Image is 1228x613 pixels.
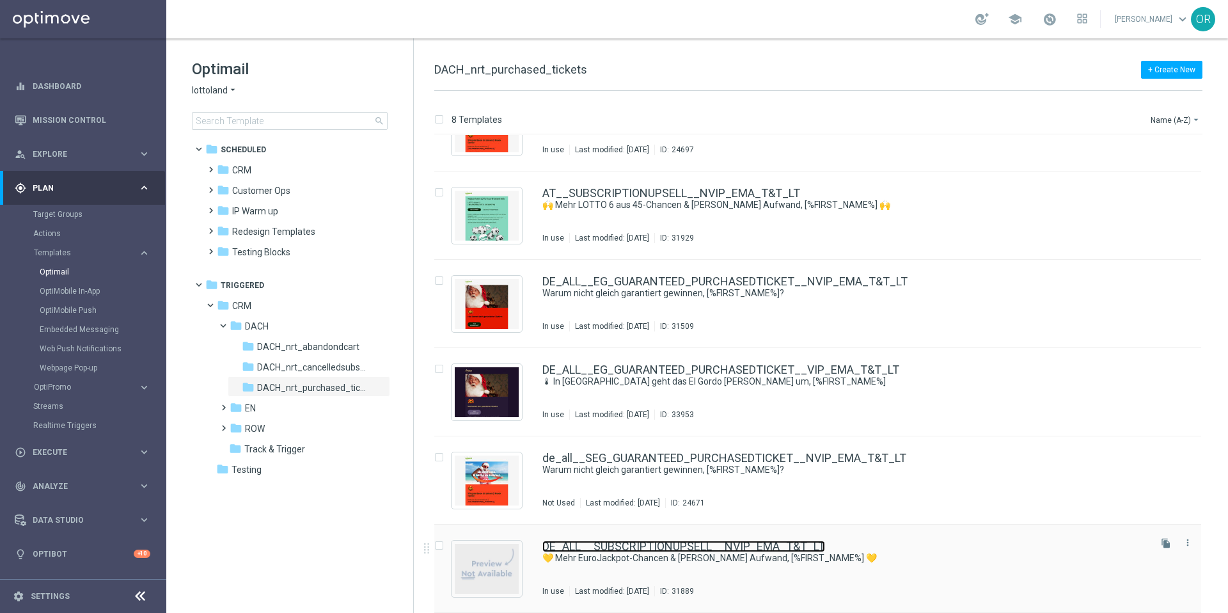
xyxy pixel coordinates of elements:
i: keyboard_arrow_right [138,381,150,394]
i: equalizer [15,81,26,92]
i: file_copy [1161,538,1171,548]
span: keyboard_arrow_down [1176,12,1190,26]
i: folder [205,278,218,291]
div: Not Used [542,498,575,508]
div: Warum nicht gleich garantiert gewinnen, [%FIRST_NAME%]? [542,287,1147,299]
button: play_circle_outline Execute keyboard_arrow_right [14,447,151,458]
div: 31929 [672,233,694,243]
div: Execute [15,447,138,458]
div: Templates [34,249,138,257]
div: Explore [15,148,138,160]
span: Templates [34,249,125,257]
div: Dashboard [15,69,150,103]
div: 🌡 In Spanien geht das El Gordo Fieber um, [%FIRST_NAME%] [542,376,1147,388]
div: Last modified: [DATE] [570,145,654,155]
div: Last modified: [DATE] [570,410,654,420]
span: Testing Blocks [232,246,290,258]
a: [PERSON_NAME]keyboard_arrow_down [1114,10,1191,29]
a: Actions [33,228,133,239]
button: person_search Explore keyboard_arrow_right [14,149,151,159]
i: more_vert [1183,537,1193,548]
a: Warum nicht gleich garantiert gewinnen, [%FIRST_NAME%]? [542,287,1118,299]
span: ROW [245,423,265,434]
button: OptiPromo keyboard_arrow_right [33,382,151,392]
span: OptiPromo [34,383,125,391]
span: DACH_nrt_purchased_tickets [434,63,587,76]
i: settings [13,591,24,602]
div: In use [542,586,564,596]
div: In use [542,233,564,243]
i: keyboard_arrow_right [138,446,150,458]
div: Mission Control [15,103,150,137]
a: Realtime Triggers [33,420,133,431]
div: OR [1191,7,1215,31]
i: folder [229,442,242,455]
div: 31509 [672,321,694,331]
div: Streams [33,397,165,416]
span: CRM [232,300,251,312]
a: Mission Control [33,103,150,137]
div: Embedded Messaging [40,320,165,339]
i: keyboard_arrow_right [138,182,150,194]
i: folder [217,225,230,237]
div: Optimail [40,262,165,282]
button: Name (A-Z)arrow_drop_down [1149,112,1202,127]
button: + Create New [1141,61,1202,79]
div: Templates keyboard_arrow_right [33,248,151,258]
span: EN [245,402,256,414]
i: arrow_drop_down [228,84,238,97]
span: Analyze [33,482,138,490]
div: +10 [134,550,150,558]
img: noPreview.jpg [455,544,519,594]
a: Dashboard [33,69,150,103]
p: 8 Templates [452,114,502,125]
i: arrow_drop_down [1191,115,1201,125]
span: Triggered [221,280,264,291]
i: play_circle_outline [15,447,26,458]
div: 🙌 Mehr LOTTO 6 aus 45-Chancen & weniger Aufwand, [%FIRST_NAME%] 🙌 [542,199,1147,211]
div: Data Studio [15,514,138,526]
input: Search Template [192,112,388,130]
span: Customer Ops [232,185,290,196]
div: Realtime Triggers [33,416,165,435]
i: person_search [15,148,26,160]
a: Warum nicht gleich garantiert gewinnen, [%FIRST_NAME%]? [542,464,1118,476]
div: Last modified: [DATE] [570,586,654,596]
div: In use [542,410,564,420]
i: folder [217,299,230,312]
div: Web Push Notifications [40,339,165,358]
div: 💛 Mehr EuroJackpot-Chancen & weniger Aufwand, [%FIRST_NAME%] 💛 [542,552,1147,564]
a: Webpage Pop-up [40,363,133,373]
div: ID: [665,498,705,508]
a: Optimail [40,267,133,277]
i: keyboard_arrow_right [138,148,150,160]
i: keyboard_arrow_right [138,247,150,259]
i: lightbulb [15,548,26,560]
button: Mission Control [14,115,151,125]
button: Data Studio keyboard_arrow_right [14,515,151,525]
button: lightbulb Optibot +10 [14,549,151,559]
i: folder [230,422,242,434]
a: Web Push Notifications [40,344,133,354]
span: Data Studio [33,516,138,524]
i: keyboard_arrow_right [138,514,150,526]
a: DE_ALL__EG_GUARANTEED_PURCHASEDTICKET__NVIP_EMA_T&T_LT [542,276,908,287]
div: Last modified: [DATE] [570,233,654,243]
div: Target Groups [33,205,165,224]
div: Templates [33,243,165,378]
div: Press SPACE to select this row. [421,525,1225,613]
span: DACH_nrt_abandondcart [257,341,359,353]
div: 33953 [672,410,694,420]
div: Press SPACE to select this row. [421,260,1225,348]
div: Actions [33,224,165,243]
span: DACH_nrt_purchased_tickets [257,382,368,394]
img: 31929.jpeg [455,191,519,241]
span: Explore [33,150,138,158]
img: 31509.jpeg [455,279,519,329]
button: equalizer Dashboard [14,81,151,92]
span: Redesign Templates [232,226,315,237]
i: folder [205,143,218,155]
